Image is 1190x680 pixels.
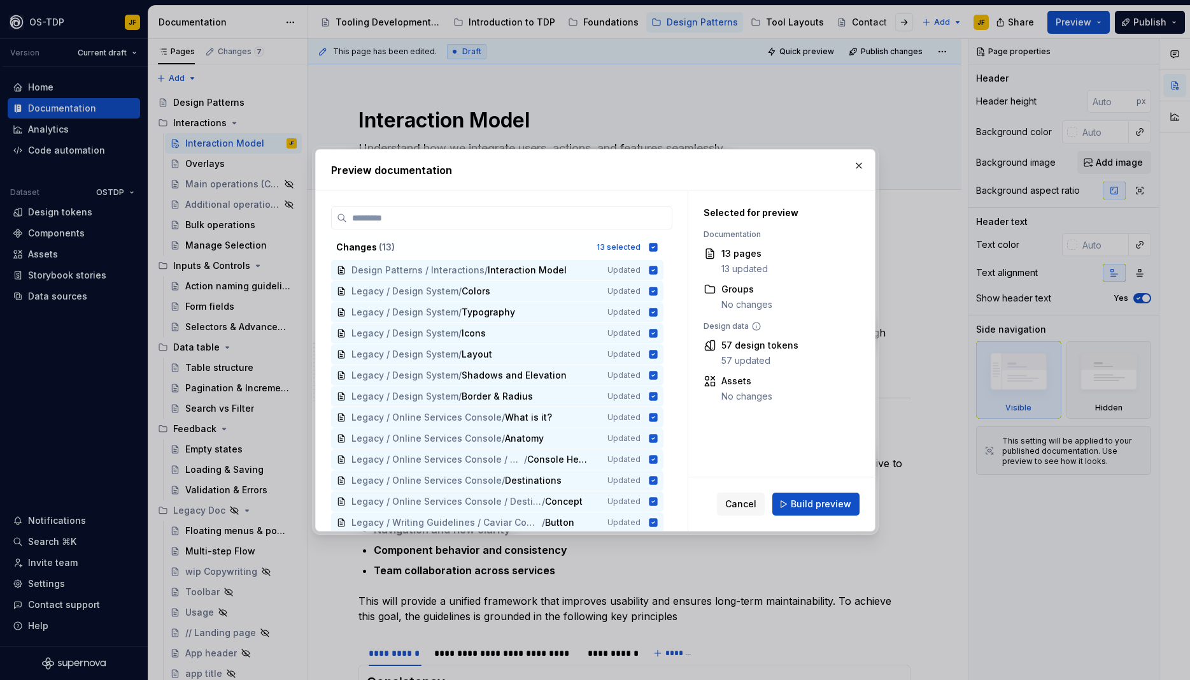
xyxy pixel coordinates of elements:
span: Build preview [791,498,851,510]
span: Updated [607,517,641,528]
span: / [523,453,527,466]
span: Legacy / Online Services Console [351,411,502,424]
span: Interaction Model [488,264,567,277]
span: Destinations [505,474,562,487]
span: Updated [607,433,641,444]
span: Cancel [725,498,756,510]
span: Layout [462,348,492,361]
div: 13 pages [721,247,768,260]
span: Button [545,516,574,529]
span: / [458,348,462,361]
span: Concept [545,495,583,508]
div: Selected for preview [704,206,853,219]
h2: Preview documentation [331,163,860,178]
span: Legacy / Writing Guidelines / Caviar Components 2.0 [351,516,542,529]
span: Colors [462,285,490,298]
span: Legacy / Design System [351,390,458,403]
div: No changes [721,298,772,311]
span: Updated [607,307,641,317]
div: Groups [721,283,772,296]
span: Legacy / Design System [351,327,458,340]
div: No changes [721,390,772,403]
span: Updated [607,286,641,296]
span: Updated [607,475,641,486]
span: / [542,495,545,508]
span: Typography [462,306,515,319]
span: Updated [607,496,641,507]
span: / [485,264,488,277]
span: / [458,285,462,298]
span: / [458,327,462,340]
span: Legacy / Design System [351,348,458,361]
div: Changes [336,241,589,254]
span: Updated [607,265,641,275]
span: Legacy / Design System [351,306,458,319]
span: Legacy / Design System [351,369,458,382]
span: Legacy / Online Services Console / Anatomy [351,453,524,466]
div: 57 design tokens [721,339,798,352]
span: Updated [607,391,641,401]
span: Legacy / Design System [351,285,458,298]
div: Assets [721,375,772,387]
span: / [502,474,505,487]
button: Build preview [772,493,860,516]
span: / [502,411,505,424]
span: Icons [462,327,487,340]
span: Legacy / Online Services Console [351,474,502,487]
span: / [458,369,462,382]
span: ( 13 ) [379,242,395,252]
span: Updated [607,454,641,465]
span: Updated [607,370,641,380]
span: Updated [607,349,641,359]
span: Legacy / Online Services Console / Destinations [351,495,542,508]
span: Shadows and Elevation [462,369,567,382]
span: Legacy / Online Services Console [351,432,502,445]
div: Documentation [704,229,853,240]
span: Design Patterns / Interactions [351,264,485,277]
span: Updated [607,328,641,338]
span: Updated [607,412,641,423]
span: / [502,432,505,445]
span: Anatomy [505,432,544,445]
span: What is it? [505,411,552,424]
span: Border & Radius [462,390,533,403]
div: 13 selected [597,242,641,252]
button: Cancel [717,493,765,516]
span: Console Header [527,453,590,466]
div: 13 updated [721,263,768,275]
div: Design data [704,321,853,331]
span: / [542,516,545,529]
div: 57 updated [721,354,798,367]
span: / [458,390,462,403]
span: / [458,306,462,319]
